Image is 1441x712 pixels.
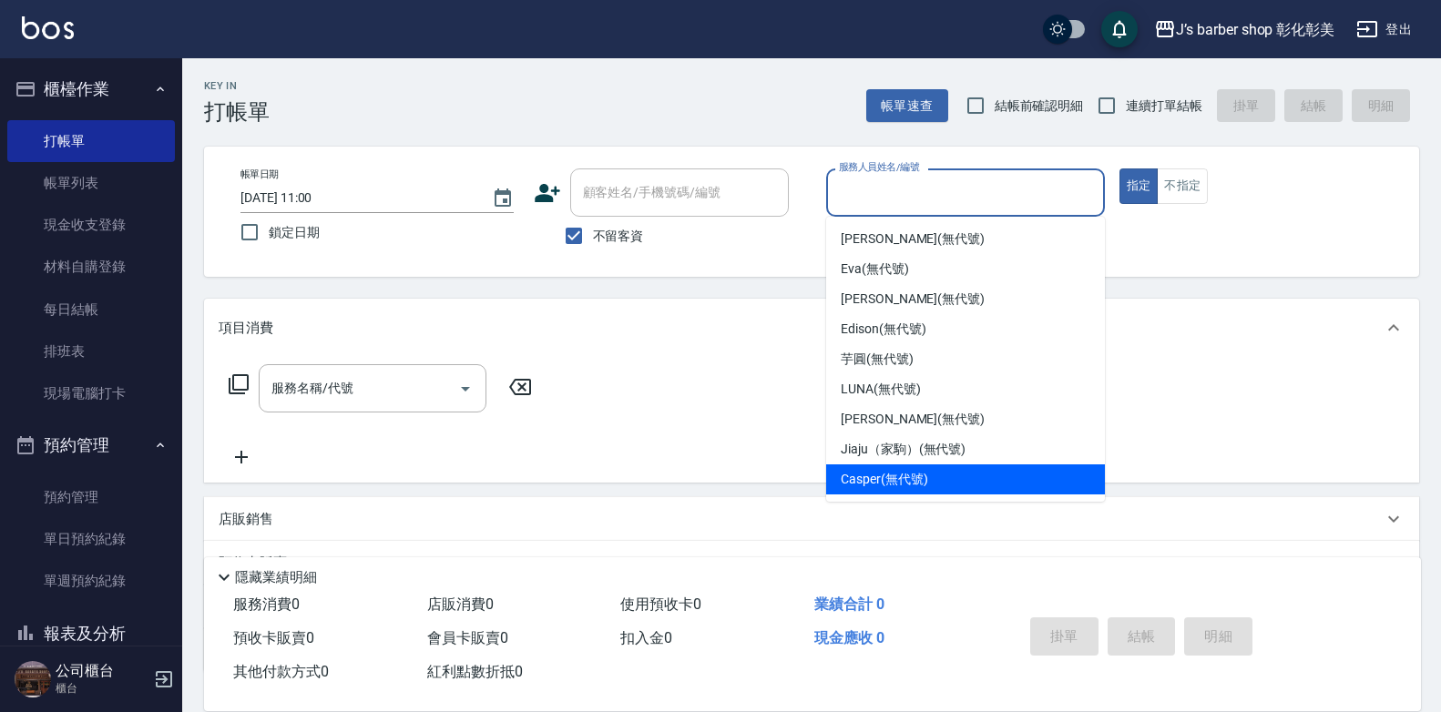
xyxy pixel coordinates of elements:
a: 單週預約紀錄 [7,560,175,602]
p: 項目消費 [219,319,273,338]
button: 不指定 [1157,168,1208,204]
button: 登出 [1349,13,1419,46]
label: 服務人員姓名/編號 [839,160,919,174]
span: [PERSON_NAME] (無代號) [841,229,985,249]
span: LUNA (無代號) [841,380,921,399]
button: 櫃檯作業 [7,66,175,113]
span: 紅利點數折抵 0 [427,663,523,680]
span: 現金應收 0 [814,629,884,646]
span: 不留客資 [593,227,644,246]
div: J’s barber shop 彰化彰美 [1176,18,1334,41]
a: 帳單列表 [7,162,175,204]
span: 芋圓 (無代號) [841,350,914,369]
span: 業績合計 0 [814,595,884,613]
p: 隱藏業績明細 [235,568,317,587]
a: 預約管理 [7,476,175,518]
button: 指定 [1119,168,1159,204]
h5: 公司櫃台 [56,662,148,680]
input: YYYY/MM/DD hh:mm [240,183,474,213]
span: Casper (無代號) [841,470,927,489]
a: 打帳單 [7,120,175,162]
p: 店販銷售 [219,510,273,529]
a: 每日結帳 [7,289,175,331]
div: 店販銷售 [204,497,1419,541]
span: 會員卡販賣 0 [427,629,508,646]
button: Choose date, selected date is 2025-08-19 [481,177,525,220]
p: 預收卡販賣 [219,554,287,573]
button: J’s barber shop 彰化彰美 [1147,11,1342,48]
button: save [1101,11,1138,47]
button: 帳單速查 [866,89,948,123]
div: 項目消費 [204,299,1419,357]
a: 單日預約紀錄 [7,518,175,560]
div: 預收卡販賣 [204,541,1419,585]
h3: 打帳單 [204,99,270,125]
span: Jiaju（家駒） (無代號) [841,440,966,459]
span: 扣入金 0 [620,629,672,646]
a: 現場電腦打卡 [7,372,175,414]
p: 櫃台 [56,680,148,697]
span: [PERSON_NAME] (無代號) [841,410,985,429]
span: 連續打單結帳 [1126,97,1202,116]
span: Eva (無代號) [841,259,909,279]
button: 報表及分析 [7,610,175,657]
a: 排班表 [7,331,175,372]
button: Open [451,374,480,403]
img: Person [15,661,51,697]
span: 預收卡販賣 0 [233,629,314,646]
button: 預約管理 [7,422,175,469]
a: 材料自購登錄 [7,246,175,288]
h2: Key In [204,80,270,92]
label: 帳單日期 [240,168,279,181]
span: 店販消費 0 [427,595,494,613]
span: [PERSON_NAME] (無代號) [841,290,985,309]
span: 結帳前確認明細 [995,97,1084,116]
span: Edison (無代號) [841,320,925,339]
span: 使用預收卡 0 [620,595,701,613]
span: 服務消費 0 [233,595,300,613]
img: Logo [22,16,74,39]
a: 現金收支登錄 [7,204,175,246]
span: 其他付款方式 0 [233,663,329,680]
span: 鎖定日期 [269,223,320,242]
